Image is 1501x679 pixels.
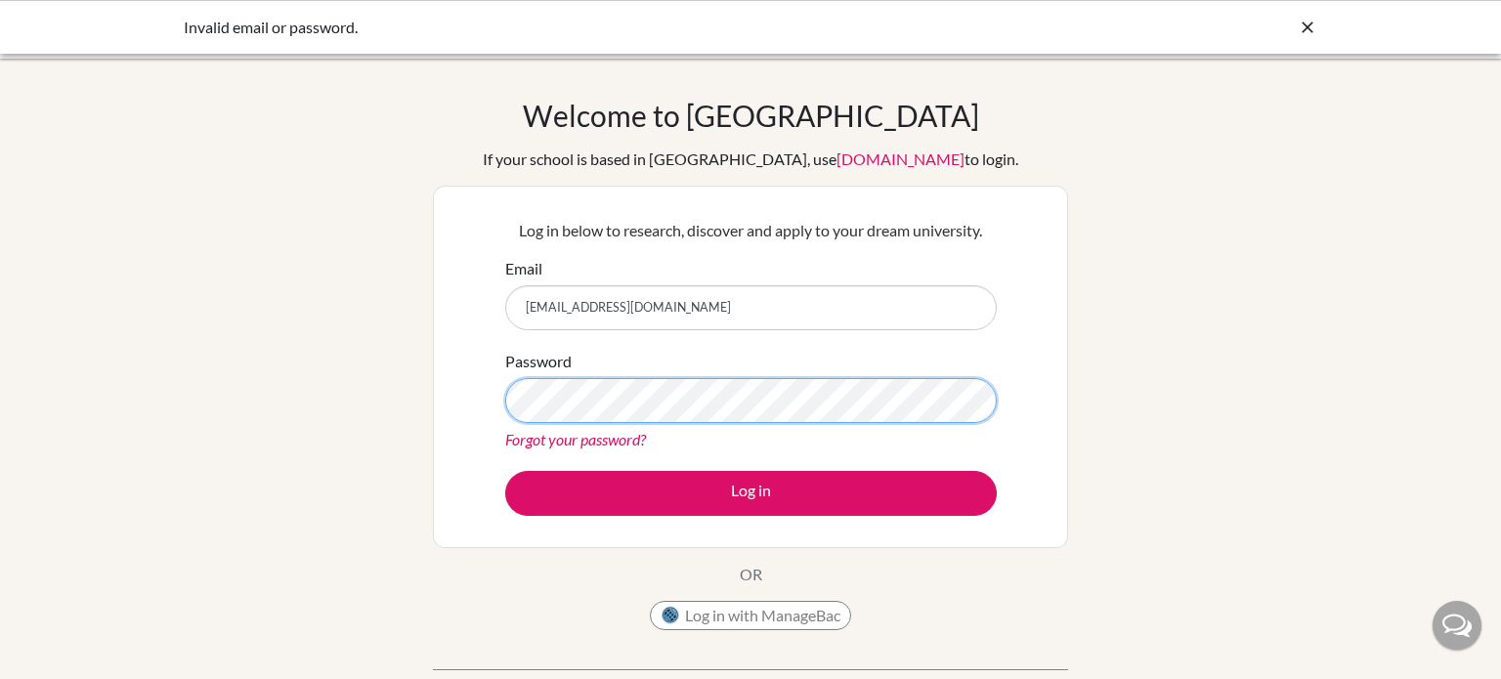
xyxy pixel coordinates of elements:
[42,14,82,31] span: Help
[505,471,997,516] button: Log in
[650,601,851,630] button: Log in with ManageBac
[505,430,646,448] a: Forgot your password?
[740,563,762,586] p: OR
[505,350,572,373] label: Password
[483,148,1018,171] div: If your school is based in [GEOGRAPHIC_DATA], use to login.
[836,149,965,168] a: [DOMAIN_NAME]
[505,257,542,280] label: Email
[184,16,1024,39] div: Invalid email or password.
[523,98,979,133] h1: Welcome to [GEOGRAPHIC_DATA]
[505,219,997,242] p: Log in below to research, discover and apply to your dream university.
